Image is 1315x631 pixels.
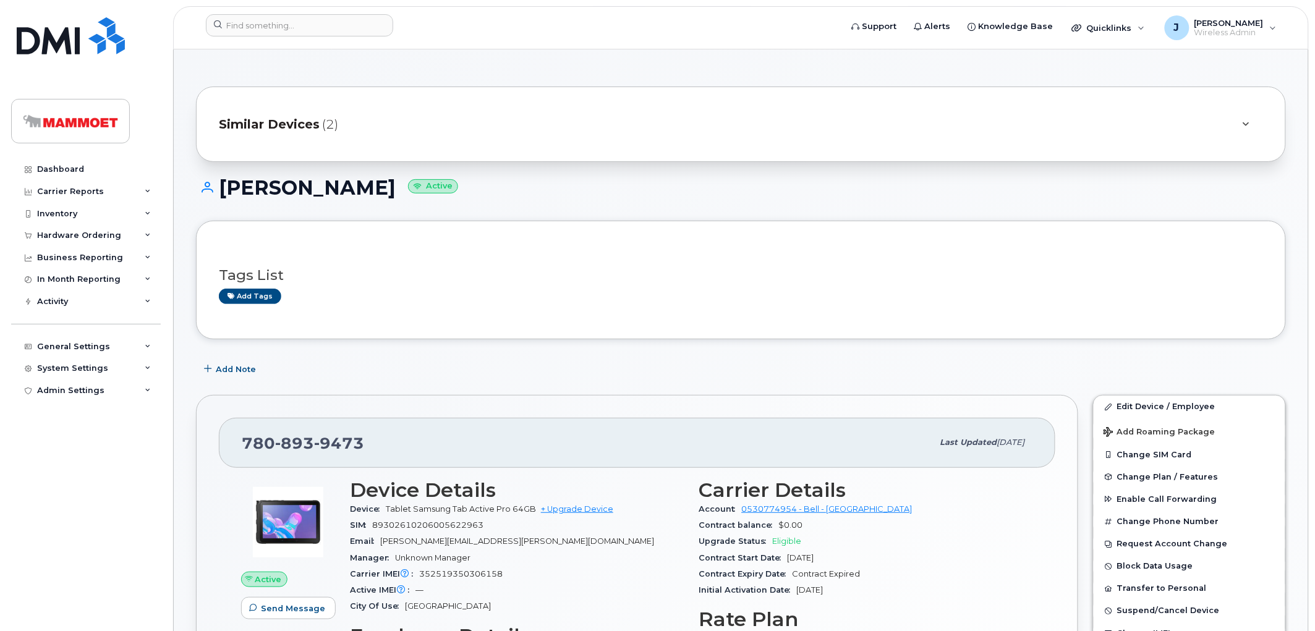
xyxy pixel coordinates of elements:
[699,553,788,562] span: Contract Start Date
[699,608,1034,630] h3: Rate Plan
[940,438,997,447] span: Last updated
[699,520,779,530] span: Contract balance
[997,438,1025,447] span: [DATE]
[1104,427,1215,439] span: Add Roaming Package
[779,520,803,530] span: $0.00
[1094,466,1285,488] button: Change Plan / Features
[251,485,325,559] img: image20231002-3703462-twfi5z.jpeg
[255,574,282,585] span: Active
[1094,444,1285,466] button: Change SIM Card
[350,504,386,514] span: Device
[350,585,415,595] span: Active IMEI
[386,504,536,514] span: Tablet Samsung Tab Active Pro 64GB
[219,268,1263,283] h3: Tags List
[419,569,503,578] span: 352519350306158
[1094,599,1285,622] button: Suspend/Cancel Device
[350,601,405,611] span: City Of Use
[350,479,684,501] h3: Device Details
[1117,472,1219,481] span: Change Plan / Features
[1117,494,1217,504] span: Enable Call Forwarding
[1094,418,1285,444] button: Add Roaming Package
[219,116,320,133] span: Similar Devices
[699,569,793,578] span: Contract Expiry Date
[395,553,470,562] span: Unknown Manager
[322,116,338,133] span: (2)
[773,536,802,546] span: Eligible
[314,434,364,452] span: 9473
[1094,488,1285,510] button: Enable Call Forwarding
[372,520,483,530] span: 89302610206005622963
[350,553,395,562] span: Manager
[699,536,773,546] span: Upgrade Status
[241,597,336,619] button: Send Message
[415,585,423,595] span: —
[699,504,742,514] span: Account
[242,434,364,452] span: 780
[1094,533,1285,555] button: Request Account Change
[261,603,325,614] span: Send Message
[350,569,419,578] span: Carrier IMEI
[699,585,797,595] span: Initial Activation Date
[699,479,1034,501] h3: Carrier Details
[742,504,913,514] a: 0530774954 - Bell - [GEOGRAPHIC_DATA]
[1117,606,1220,616] span: Suspend/Cancel Device
[196,177,1286,198] h1: [PERSON_NAME]
[408,179,458,193] small: Active
[350,536,380,546] span: Email
[216,363,256,375] span: Add Note
[797,585,823,595] span: [DATE]
[405,601,491,611] span: [GEOGRAPHIC_DATA]
[1094,577,1285,599] button: Transfer to Personal
[350,520,372,530] span: SIM
[380,536,654,546] span: [PERSON_NAME][EMAIL_ADDRESS][PERSON_NAME][DOMAIN_NAME]
[275,434,314,452] span: 893
[1094,510,1285,533] button: Change Phone Number
[788,553,814,562] span: [DATE]
[1094,555,1285,577] button: Block Data Usage
[793,569,861,578] span: Contract Expired
[196,358,266,380] button: Add Note
[541,504,613,514] a: + Upgrade Device
[1094,396,1285,418] a: Edit Device / Employee
[219,289,281,304] a: Add tags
